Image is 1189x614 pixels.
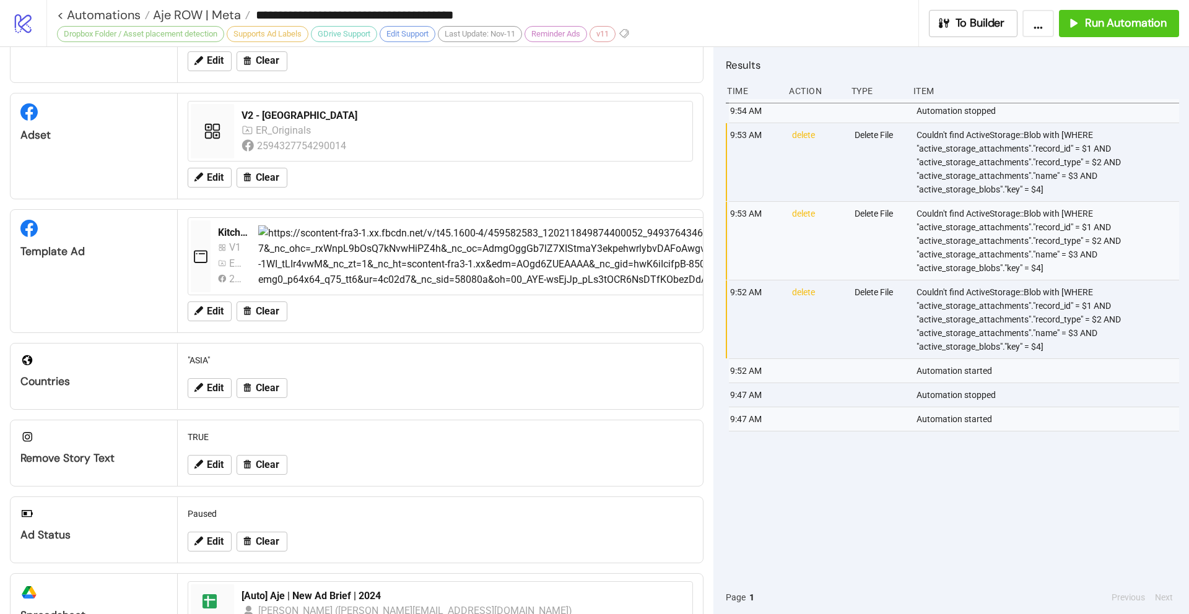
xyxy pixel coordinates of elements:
[218,226,248,240] div: Kitchn Template
[229,256,243,271] div: ER_Originals
[912,79,1179,103] div: Item
[1108,590,1149,604] button: Previous
[256,306,279,317] span: Clear
[853,280,907,358] div: Delete File
[188,455,232,475] button: Edit
[726,57,1179,73] h2: Results
[207,306,224,317] span: Edit
[590,26,616,42] div: v11
[915,99,1182,123] div: Automation stopped
[227,26,308,42] div: Supports Ad Labels
[57,9,150,21] a: < Automations
[729,359,782,383] div: 9:52 AM
[20,374,167,389] div: Countries
[729,383,782,407] div: 9:47 AM
[746,590,758,604] button: 1
[256,536,279,547] span: Clear
[256,172,279,183] span: Clear
[929,10,1018,37] button: To Builder
[207,536,224,547] span: Edit
[237,378,287,398] button: Clear
[183,425,698,449] div: TRUE
[188,51,232,71] button: Edit
[915,123,1182,201] div: Couldn't find ActiveStorage::Blob with [WHERE "active_storage_attachments"."record_id" = $1 AND "...
[256,55,279,66] span: Clear
[380,26,435,42] div: Edit Support
[525,26,587,42] div: Reminder Ads
[729,407,782,431] div: 9:47 AM
[438,26,522,42] div: Last Update: Nov-11
[237,168,287,188] button: Clear
[1151,590,1177,604] button: Next
[207,383,224,394] span: Edit
[729,280,782,358] div: 9:52 AM
[257,138,348,153] div: 2594327754290014
[256,383,279,394] span: Clear
[20,528,167,542] div: Ad Status
[237,301,287,321] button: Clear
[20,244,167,259] div: Template Ad
[242,109,685,123] div: V2 - [GEOGRAPHIC_DATA]
[850,79,904,103] div: Type
[229,240,243,255] div: V1
[256,123,314,138] div: ER_Originals
[853,123,907,201] div: Delete File
[229,271,243,287] div: 2594327754290014
[726,590,746,604] span: Page
[57,26,224,42] div: Dropbox Folder / Asset placement detection
[258,225,891,288] img: https://scontent-fra3-1.xx.fbcdn.net/v/t45.1600-4/459582583_120211849874400052_949376434675159657...
[915,280,1182,358] div: Couldn't find ActiveStorage::Blob with [WHERE "active_storage_attachments"."record_id" = $1 AND "...
[1022,10,1054,37] button: ...
[729,99,782,123] div: 9:54 AM
[788,79,841,103] div: Action
[915,359,1182,383] div: Automation started
[207,55,224,66] span: Edit
[20,128,167,142] div: Adset
[311,26,377,42] div: GDrive Support
[729,123,782,201] div: 9:53 AM
[183,502,698,525] div: Paused
[729,202,782,280] div: 9:53 AM
[237,455,287,475] button: Clear
[207,172,224,183] span: Edit
[188,168,232,188] button: Edit
[150,9,250,21] a: Aje ROW | Meta
[915,407,1182,431] div: Automation started
[791,123,844,201] div: delete
[956,16,1005,30] span: To Builder
[188,532,232,551] button: Edit
[188,378,232,398] button: Edit
[242,589,685,603] div: [Auto] Aje | New Ad Brief | 2024
[791,280,844,358] div: delete
[915,202,1182,280] div: Couldn't find ActiveStorage::Blob with [WHERE "active_storage_attachments"."record_id" = $1 AND "...
[791,202,844,280] div: delete
[853,202,907,280] div: Delete File
[256,459,279,470] span: Clear
[237,532,287,551] button: Clear
[1059,10,1179,37] button: Run Automation
[188,301,232,321] button: Edit
[237,51,287,71] button: Clear
[915,383,1182,407] div: Automation stopped
[1085,16,1167,30] span: Run Automation
[20,451,167,465] div: Remove Story Text
[726,79,779,103] div: Time
[207,459,224,470] span: Edit
[183,348,698,372] div: "ASIA"
[150,7,241,23] span: Aje ROW | Meta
